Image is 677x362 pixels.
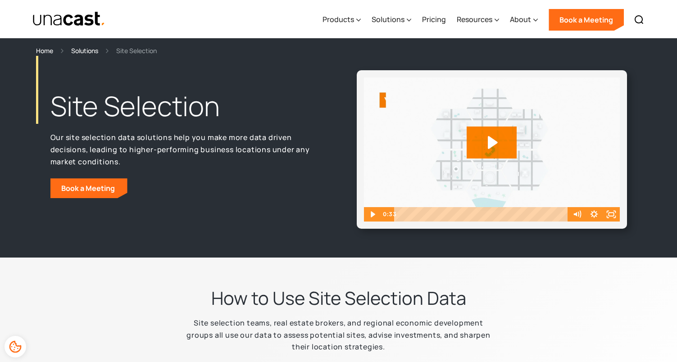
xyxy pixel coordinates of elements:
button: Show settings menu [586,207,603,222]
div: About [510,1,538,38]
h2: How to Use Site Selection Data [211,286,466,310]
h1: Site Selection [50,88,321,124]
div: Products [323,1,361,38]
img: Search icon [634,14,645,25]
a: Book a Meeting [549,9,624,31]
button: Play Video: Unacast - Our Datasets (Featured on the Site Selection Page) [467,127,517,158]
a: home [32,11,106,27]
div: Solutions [372,1,411,38]
a: Book a Meeting [50,178,127,198]
div: Products [323,14,354,25]
button: Mute [568,207,586,222]
p: Site selection teams, real estate brokers, and regional economic development groups all use our d... [180,317,497,353]
img: Video Thumbnail [364,77,620,222]
div: About [510,14,531,25]
button: Play Video [364,207,381,222]
img: Unacast text logo [32,11,106,27]
div: Solutions [372,14,404,25]
a: Pricing [422,1,446,38]
div: Playbar [400,207,564,222]
div: Resources [457,1,499,38]
button: Fullscreen [603,207,620,222]
div: Resources [457,14,492,25]
a: Home [36,45,53,56]
a: Solutions [71,45,98,56]
div: Cookie Preferences [5,336,26,357]
p: Our site selection data solutions help you make more data driven decisions, leading to higher-per... [50,131,321,167]
div: Site Selection [116,45,157,56]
